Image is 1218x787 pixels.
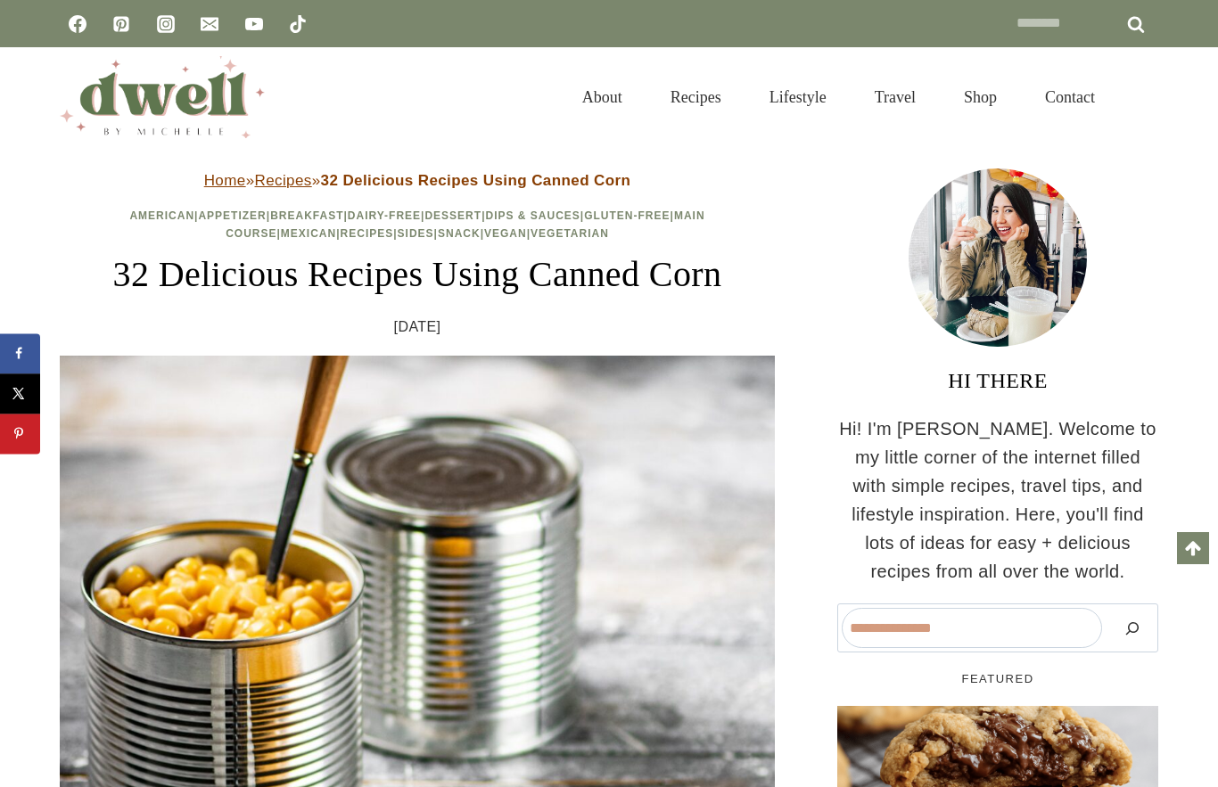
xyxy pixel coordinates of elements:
[837,414,1158,586] p: Hi! I'm [PERSON_NAME]. Welcome to my little corner of the internet filled with simple recipes, tr...
[1111,608,1154,648] button: Search
[348,209,421,222] a: Dairy-Free
[280,6,316,42] a: TikTok
[1128,82,1158,112] button: View Search Form
[851,69,940,127] a: Travel
[558,69,646,127] a: About
[204,172,631,189] span: » »
[438,227,481,240] a: Snack
[940,69,1021,127] a: Shop
[60,56,265,138] img: DWELL by michelle
[837,365,1158,397] h3: HI THERE
[341,227,394,240] a: Recipes
[198,209,266,222] a: Appetizer
[484,227,527,240] a: Vegan
[281,227,336,240] a: Mexican
[103,6,139,42] a: Pinterest
[226,209,704,239] a: Main Course
[837,670,1158,688] h5: FEATURED
[745,69,851,127] a: Lifestyle
[1021,69,1119,127] a: Contact
[192,6,227,42] a: Email
[1177,532,1209,564] a: Scroll to top
[60,248,775,301] h1: 32 Delicious Recipes Using Canned Corn
[531,227,609,240] a: Vegetarian
[129,209,704,239] span: | | | | | | | | | | | | |
[558,69,1119,127] nav: Primary Navigation
[60,6,95,42] a: Facebook
[321,172,631,189] strong: 32 Delicious Recipes Using Canned Corn
[129,209,194,222] a: American
[485,209,580,222] a: Dips & Sauces
[204,172,246,189] a: Home
[646,69,745,127] a: Recipes
[236,6,272,42] a: YouTube
[584,209,670,222] a: Gluten-Free
[148,6,184,42] a: Instagram
[270,209,343,222] a: Breakfast
[394,316,441,339] time: [DATE]
[255,172,312,189] a: Recipes
[424,209,481,222] a: Dessert
[398,227,434,240] a: Sides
